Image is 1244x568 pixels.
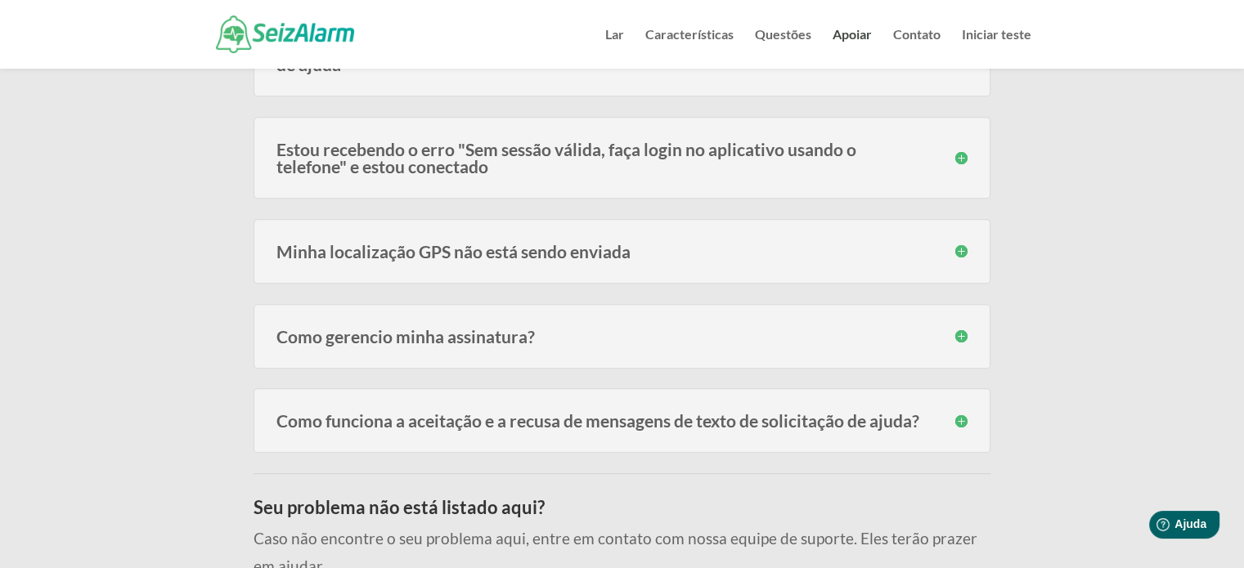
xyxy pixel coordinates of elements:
[276,410,919,431] font: Como funciona a aceitação e a recusa de mensagens de texto de solicitação de ajuda?
[276,241,631,262] font: Minha localização GPS não está sendo enviada
[1098,504,1226,550] iframe: Iniciador de widget de ajuda
[605,26,624,42] font: Lar
[276,326,535,347] font: Como gerencio minha assinatura?
[893,26,941,42] font: Contato
[962,29,1031,69] a: Iniciar teste
[755,26,811,42] font: Questões
[962,26,1031,42] font: Iniciar teste
[216,16,354,52] img: SeizAlarm
[833,29,872,69] a: Apoiar
[254,496,545,518] font: Seu problema não está listado aqui?
[645,26,734,42] font: Características
[755,29,811,69] a: Questões
[276,139,856,177] font: Estou recebendo o erro "Sem sessão válida, faça login no aplicativo usando o telefone" e estou co...
[605,29,624,69] a: Lar
[893,29,941,69] a: Contato
[833,26,872,42] font: Apoiar
[645,29,734,69] a: Características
